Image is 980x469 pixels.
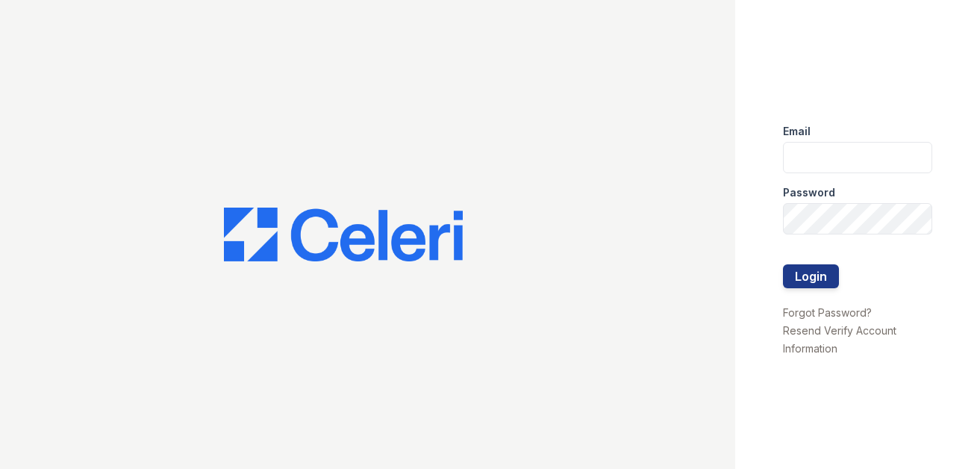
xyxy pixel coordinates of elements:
label: Password [783,185,835,200]
img: CE_Logo_Blue-a8612792a0a2168367f1c8372b55b34899dd931a85d93a1a3d3e32e68fde9ad4.png [224,208,463,261]
button: Login [783,264,839,288]
label: Email [783,124,811,139]
a: Resend Verify Account Information [783,324,896,355]
a: Forgot Password? [783,306,872,319]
